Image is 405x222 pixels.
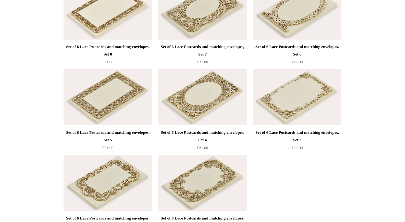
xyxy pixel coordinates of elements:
a: Set of 6 Lace Postcards and matching envelopes, Set 7 £21.00 [158,43,247,69]
div: Set of 6 Lace Postcards and matching envelopes, Set 3 [255,129,340,144]
a: Set of 6 Lace Postcards and matching envelopes, Set 3 Set of 6 Lace Postcards and matching envelo... [253,69,341,125]
a: Set of 6 Lace Postcards and matching envelopes, Set 4 Set of 6 Lace Postcards and matching envelo... [158,69,247,125]
div: Set of 6 Lace Postcards and matching envelopes, Set 6 [255,43,340,58]
img: Set of 6 Lace Postcards and matching envelopes, Set 4 [158,69,247,125]
a: Set of 6 Lace Postcards and matching envelopes, Set 2 Set of 6 Lace Postcards and matching envelo... [64,155,152,211]
span: £21.00 [197,145,208,150]
div: Set of 6 Lace Postcards and matching envelopes, Set 4 [160,129,245,144]
img: Set of 6 Lace Postcards and matching envelopes, Set 5 [64,69,152,125]
a: Set of 6 Lace Postcards and matching envelopes, Set 5 Set of 6 Lace Postcards and matching envelo... [64,69,152,125]
div: Set of 6 Lace Postcards and matching envelopes, Set 8 [65,43,150,58]
img: Set of 6 Lace Postcards and matching envelopes, Set 1 [158,155,247,211]
a: Set of 6 Lace Postcards and matching envelopes, Set 5 £21.00 [64,129,152,154]
span: £21.00 [102,60,113,64]
span: £21.00 [292,60,303,64]
span: £21.00 [102,145,113,150]
span: £21.00 [292,145,303,150]
span: £21.00 [197,60,208,64]
div: Set of 6 Lace Postcards and matching envelopes, Set 7 [160,43,245,58]
img: Set of 6 Lace Postcards and matching envelopes, Set 2 [64,155,152,211]
img: Set of 6 Lace Postcards and matching envelopes, Set 3 [253,69,341,125]
a: Set of 6 Lace Postcards and matching envelopes, Set 3 £21.00 [253,129,341,154]
div: Set of 6 Lace Postcards and matching envelopes, Set 5 [65,129,150,144]
a: Set of 6 Lace Postcards and matching envelopes, Set 8 £21.00 [64,43,152,69]
a: Set of 6 Lace Postcards and matching envelopes, Set 4 £21.00 [158,129,247,154]
a: Set of 6 Lace Postcards and matching envelopes, Set 1 Set of 6 Lace Postcards and matching envelo... [158,155,247,211]
a: Set of 6 Lace Postcards and matching envelopes, Set 6 £21.00 [253,43,341,69]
